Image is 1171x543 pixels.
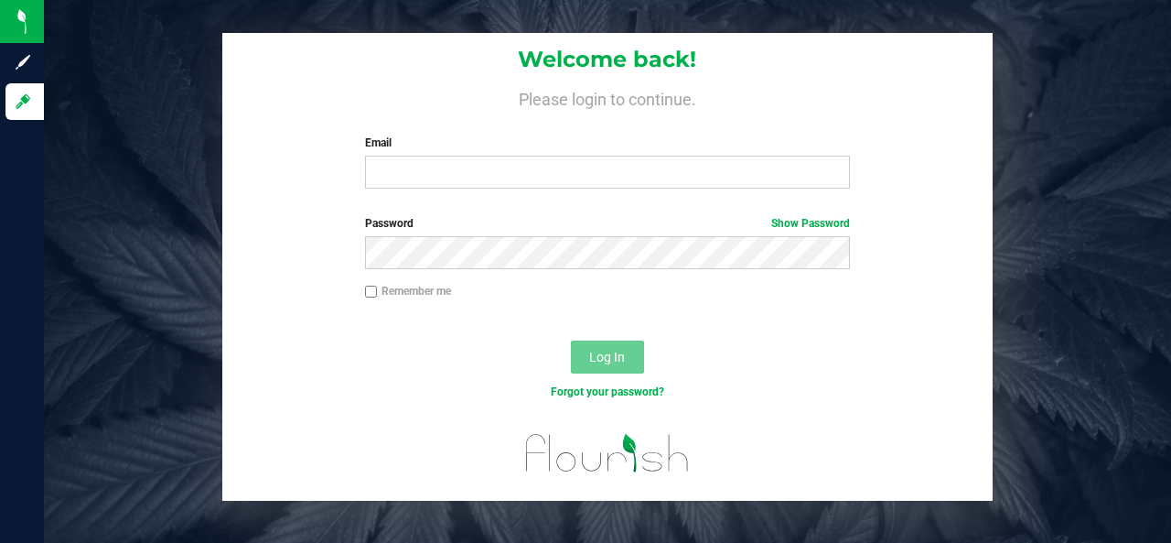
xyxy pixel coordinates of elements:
[222,87,992,109] h4: Please login to continue.
[589,350,625,364] span: Log In
[365,283,451,299] label: Remember me
[365,217,414,230] span: Password
[771,217,850,230] a: Show Password
[14,53,32,71] inline-svg: Sign up
[551,386,664,398] a: Forgot your password?
[365,135,851,151] label: Email
[511,420,704,486] img: flourish_logo.svg
[222,48,992,71] h1: Welcome back!
[365,286,378,299] input: Remember me
[571,341,644,374] button: Log In
[14,92,32,111] inline-svg: Log in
